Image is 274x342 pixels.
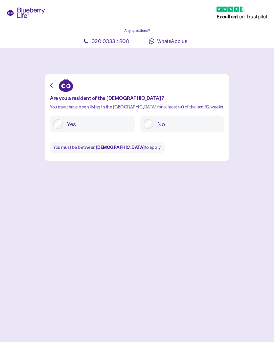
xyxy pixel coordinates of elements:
[50,142,165,153] div: You must be between to apply.
[50,96,224,101] div: Are you a resident of the [DEMOGRAPHIC_DATA]?
[50,104,224,109] div: You must have been living in the [GEOGRAPHIC_DATA] for at least 40 of the last 52 weeks.
[138,34,197,48] a: WhatsApp us
[96,144,145,150] b: [DEMOGRAPHIC_DATA]
[217,13,239,20] span: Excellent ️
[157,38,187,44] span: WhatsApp us
[239,13,268,20] span: on Trustpilot
[153,119,221,129] label: No
[77,34,136,48] a: 020 0333 1800
[124,28,150,33] span: Any questions?
[91,38,129,44] span: 020 0333 1800
[63,119,132,129] label: Yes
